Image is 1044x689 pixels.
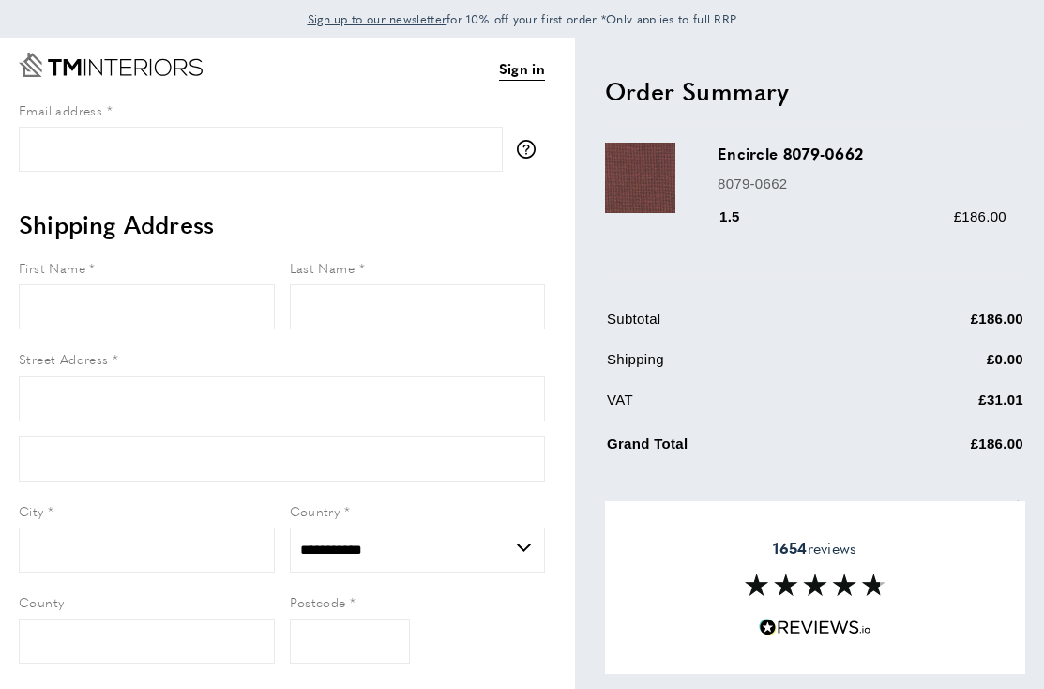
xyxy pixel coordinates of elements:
span: Postcode [290,592,346,611]
td: £31.01 [860,389,1024,425]
div: 1.5 [718,206,766,228]
span: Street Address [19,349,109,368]
img: Encircle 8079-0662 [605,143,675,213]
img: Reviews.io 5 stars [759,619,871,636]
span: Last Name [290,258,356,277]
span: Country [290,501,340,520]
a: Go to Home page [19,53,203,77]
img: Reviews section [745,574,885,596]
a: Sign in [499,57,545,81]
span: £186.00 [954,208,1006,224]
span: Email address [19,100,102,119]
a: Sign up to our newsletter [308,9,447,28]
td: Grand Total [607,429,858,469]
span: First Name [19,258,85,277]
span: City [19,501,44,520]
span: County [19,592,64,611]
span: reviews [773,539,856,558]
td: Subtotal [607,308,858,344]
h3: Encircle 8079-0662 [718,143,1006,164]
p: 8079-0662 [718,173,1006,195]
td: £0.00 [860,348,1024,385]
td: £186.00 [860,308,1024,344]
td: VAT [607,389,858,425]
span: Apply Discount Code [605,497,742,519]
h2: Shipping Address [19,207,545,241]
strong: 1654 [773,537,807,559]
span: for 10% off your first order *Only applies to full RRP [308,10,737,27]
span: Sign up to our newsletter [308,10,447,27]
td: Shipping [607,348,858,385]
h2: Order Summary [605,74,1025,108]
td: £186.00 [860,429,1024,469]
button: More information [517,140,545,159]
